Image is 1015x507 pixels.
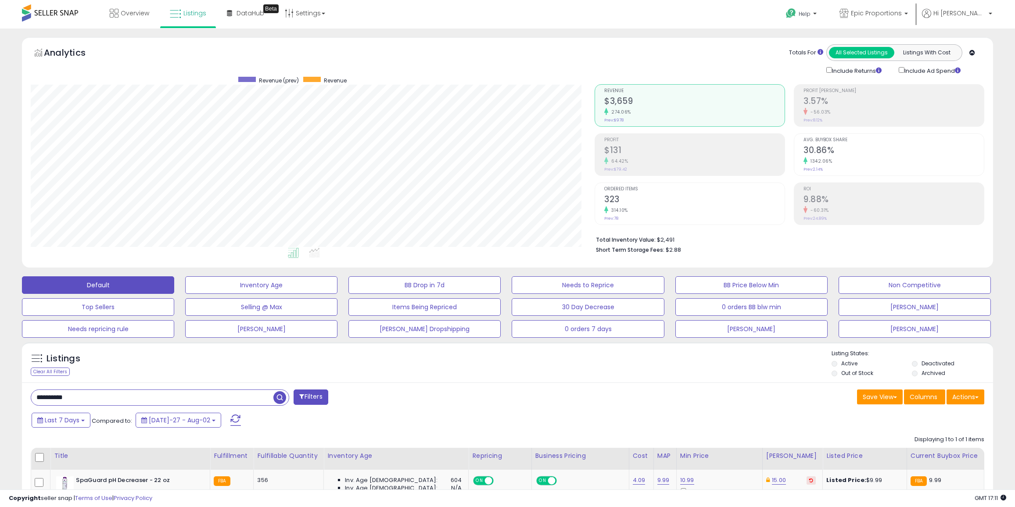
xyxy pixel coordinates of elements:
div: Current Buybox Price [911,451,980,461]
button: Listings With Cost [894,47,959,58]
span: ON [474,477,485,485]
span: Columns [910,393,937,401]
h2: 9.88% [803,194,984,206]
img: 31GCAFSNDnL._SL40_.jpg [56,476,74,494]
div: seller snap | | [9,494,152,503]
div: Title [54,451,206,461]
span: Profit [604,138,785,143]
h5: Listings [47,353,80,365]
h2: $3,659 [604,96,785,108]
h2: 30.86% [803,145,984,157]
button: 0 orders BB blw min [675,298,828,316]
div: Business Pricing [535,451,625,461]
button: 0 orders 7 days [512,320,664,338]
span: OFF [555,477,569,485]
span: $2.88 [666,246,681,254]
button: Actions [947,389,984,404]
span: 9.99 [929,476,941,484]
span: Epic Proportions [851,9,902,18]
span: Compared to: [92,417,132,425]
a: 4.09 [633,476,646,485]
span: OFF [492,477,506,485]
small: Prev: $79.42 [604,167,627,172]
i: Get Help [785,8,796,19]
small: Prev: 78 [604,216,618,221]
div: Clear All Filters [31,368,70,376]
div: Disable auto adjust min [680,486,756,496]
div: $9.99 [826,476,900,484]
b: Total Inventory Value: [596,236,656,243]
div: Displaying 1 to 1 of 1 items [915,436,984,444]
div: Listed Price [826,451,903,461]
span: Hi [PERSON_NAME] [933,9,986,18]
div: Tooltip anchor [263,4,279,13]
li: $2,491 [596,234,978,244]
div: Cost [633,451,650,461]
button: Filters [294,389,328,405]
a: Privacy Policy [114,494,152,502]
div: 356 [257,476,317,484]
span: Inv. Age [DEMOGRAPHIC_DATA]: [345,484,438,492]
button: [PERSON_NAME] Dropshipping [348,320,501,338]
a: 9.99 [657,476,670,485]
small: 64.42% [608,158,628,164]
small: 314.10% [608,207,628,214]
div: Fulfillment [214,451,250,461]
a: Help [779,1,825,29]
div: Fulfillable Quantity [257,451,320,461]
small: FBA [214,476,230,486]
small: Prev: 8.12% [803,118,822,123]
label: Active [841,360,857,367]
small: Prev: 2.14% [803,167,823,172]
button: Non Competitive [839,276,991,294]
small: FBA [911,476,927,486]
span: Ordered Items [604,187,785,192]
button: Inventory Age [185,276,337,294]
p: Listing States: [832,350,993,358]
span: Help [799,10,811,18]
button: Top Sellers [22,298,174,316]
small: Prev: $978 [604,118,624,123]
div: [PERSON_NAME] [766,451,819,461]
button: 30 Day Decrease [512,298,664,316]
h5: Analytics [44,46,103,61]
div: $9.99 [826,489,900,496]
button: Items Being Repriced [348,298,501,316]
a: Terms of Use [75,494,112,502]
span: Revenue [324,77,347,84]
button: Needs repricing rule [22,320,174,338]
span: Last 7 Days [45,416,79,425]
div: MAP [657,451,673,461]
div: Min Price [680,451,759,461]
h2: $131 [604,145,785,157]
button: [PERSON_NAME] [839,298,991,316]
span: 2025-08-10 17:11 GMT [975,494,1006,502]
span: Revenue (prev) [259,77,299,84]
button: Selling @ Max [185,298,337,316]
span: Listings [183,9,206,18]
a: 15.00 [772,476,786,485]
span: DataHub [237,9,264,18]
small: -56.03% [807,109,831,115]
strong: Copyright [9,494,41,502]
b: Listed Price: [826,476,866,484]
h2: 3.57% [803,96,984,108]
span: Inv. Age [DEMOGRAPHIC_DATA]: [345,476,438,484]
b: Business Price: [826,488,875,496]
button: [PERSON_NAME] [839,320,991,338]
button: Save View [857,389,903,404]
button: BB Price Below Min [675,276,828,294]
div: Repricing [472,451,527,461]
span: N/A [451,484,462,492]
button: Last 7 Days [32,413,90,428]
span: 604 [451,476,462,484]
label: Archived [922,369,945,377]
small: 274.06% [608,109,631,115]
b: Short Term Storage Fees: [596,246,664,253]
b: SpaGuard pH Decreaser - 22 oz [76,476,183,487]
a: Hi [PERSON_NAME] [922,9,992,29]
span: ROI [803,187,984,192]
span: Revenue [604,89,785,93]
div: Totals For [789,49,823,57]
button: Needs to Reprice [512,276,664,294]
